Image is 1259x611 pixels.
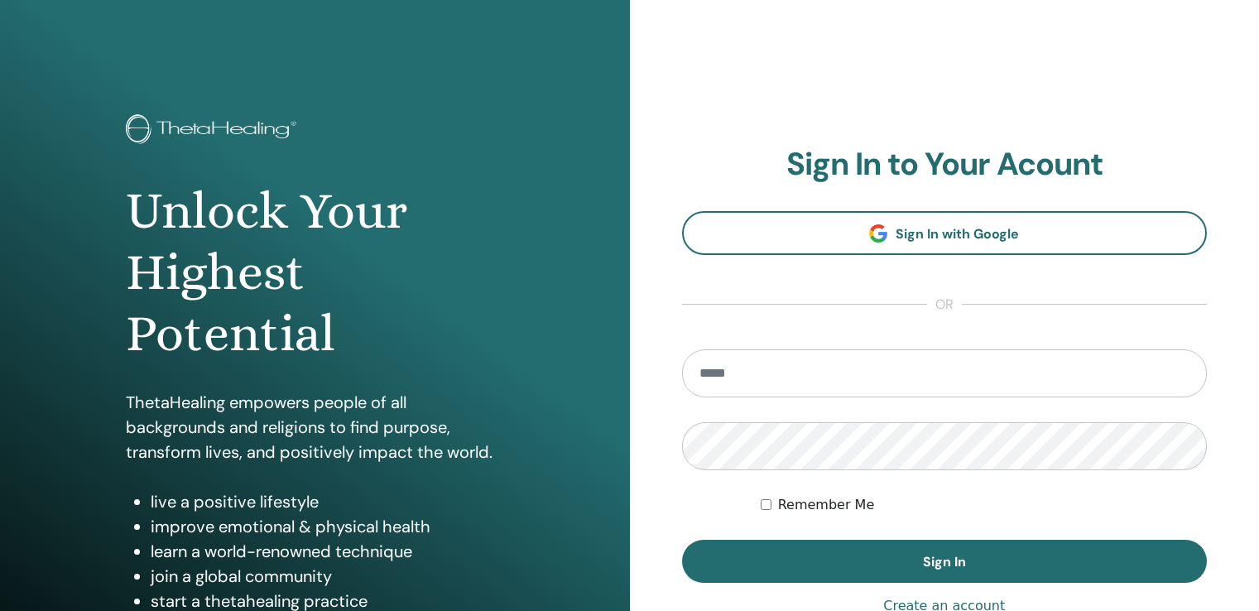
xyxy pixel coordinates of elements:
[151,539,504,564] li: learn a world-renowned technique
[682,540,1208,583] button: Sign In
[778,495,875,515] label: Remember Me
[927,295,962,315] span: or
[151,489,504,514] li: live a positive lifestyle
[682,211,1208,255] a: Sign In with Google
[126,180,504,365] h1: Unlock Your Highest Potential
[151,514,504,539] li: improve emotional & physical health
[151,564,504,589] li: join a global community
[126,390,504,464] p: ThetaHealing empowers people of all backgrounds and religions to find purpose, transform lives, a...
[761,495,1207,515] div: Keep me authenticated indefinitely or until I manually logout
[896,225,1019,243] span: Sign In with Google
[682,146,1208,184] h2: Sign In to Your Acount
[923,553,966,570] span: Sign In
